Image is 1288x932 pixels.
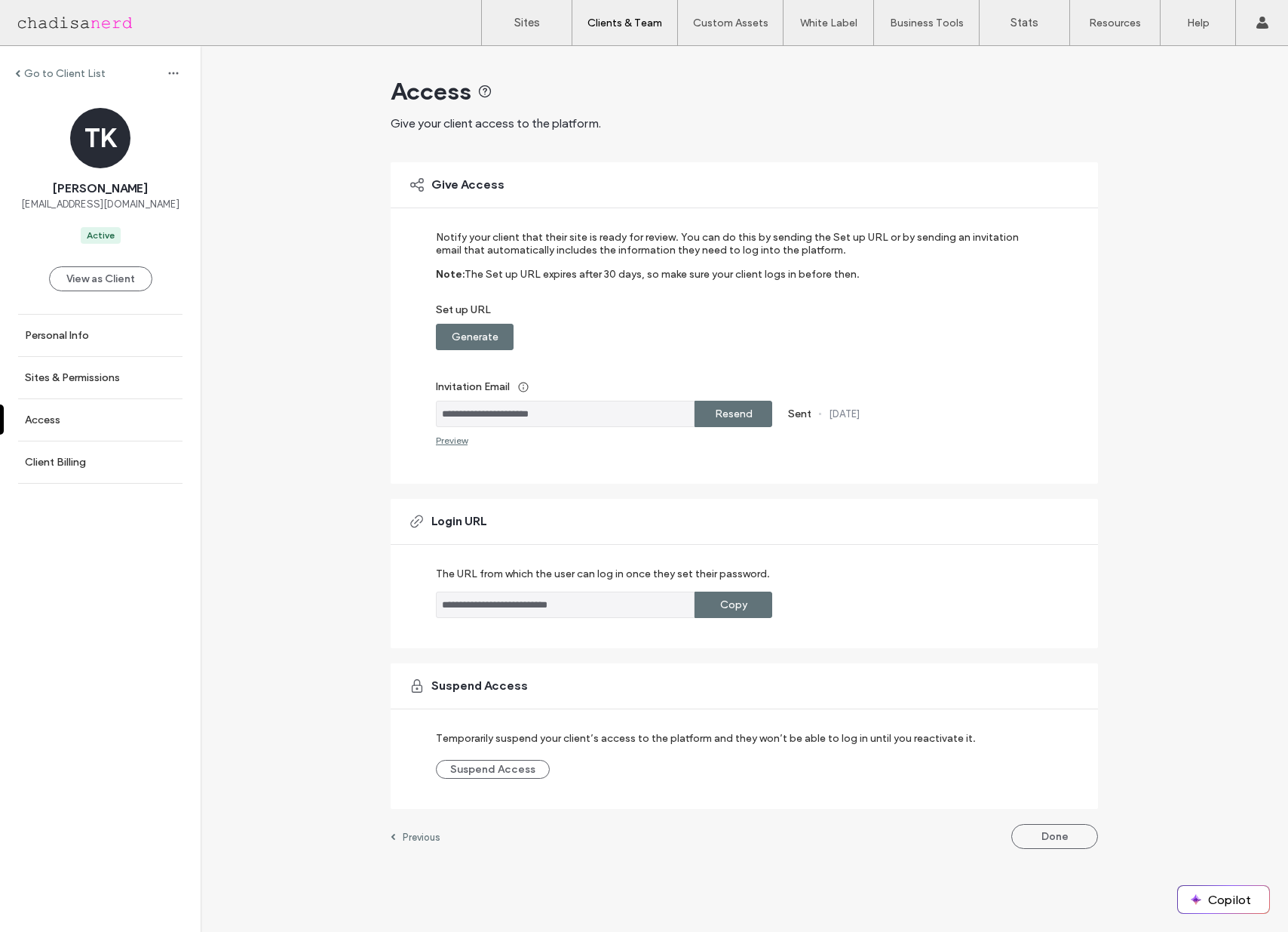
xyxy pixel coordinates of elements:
[87,229,115,242] div: Active
[587,17,662,29] label: Clients & Team
[1010,16,1038,29] label: Stats
[403,832,440,843] label: Previous
[25,414,60,426] label: Access
[25,371,120,384] label: Sites & Permissions
[1011,824,1098,849] button: Done
[788,408,811,420] label: Sent
[452,323,498,351] label: Generate
[720,591,747,619] label: Copy
[1089,17,1141,29] label: Resources
[829,408,860,420] label: [DATE]
[693,17,768,29] label: Custom Assets
[431,513,486,530] span: Login URL
[715,400,753,428] label: Resend
[21,197,179,212] span: [EMAIL_ADDRESS][DOMAIN_NAME]
[436,231,1032,268] label: Notify your client that their site is ready for review. You can do this by sending the Set up URL...
[436,568,770,592] label: The URL from which the user can log in once they set their password.
[436,435,468,446] div: Preview
[53,180,148,197] span: [PERSON_NAME]
[514,16,540,29] label: Sites
[436,268,465,303] label: Note:
[70,108,130,168] div: TK
[431,678,528,694] span: Suspend Access
[49,266,152,291] button: View as Client
[436,724,976,752] label: Temporarily suspend your client’s access to the platform and they won’t be able to log in until y...
[890,17,964,29] label: Business Tools
[25,456,86,469] label: Client Billing
[800,17,857,29] label: White Label
[1178,886,1269,913] button: Copilot
[391,116,601,131] span: Give your client access to the platform.
[25,329,89,342] label: Personal Info
[436,373,1032,401] label: Invitation Email
[24,67,106,80] label: Go to Client List
[35,11,66,24] span: Help
[436,760,550,779] button: Suspend Access
[391,831,440,843] a: Previous
[465,268,860,303] label: The Set up URL expires after 30 days, so make sure your client logs in before then.
[431,177,504,193] span: Give Access
[1187,17,1210,29] label: Help
[391,76,471,106] span: Access
[436,303,1032,324] label: Set up URL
